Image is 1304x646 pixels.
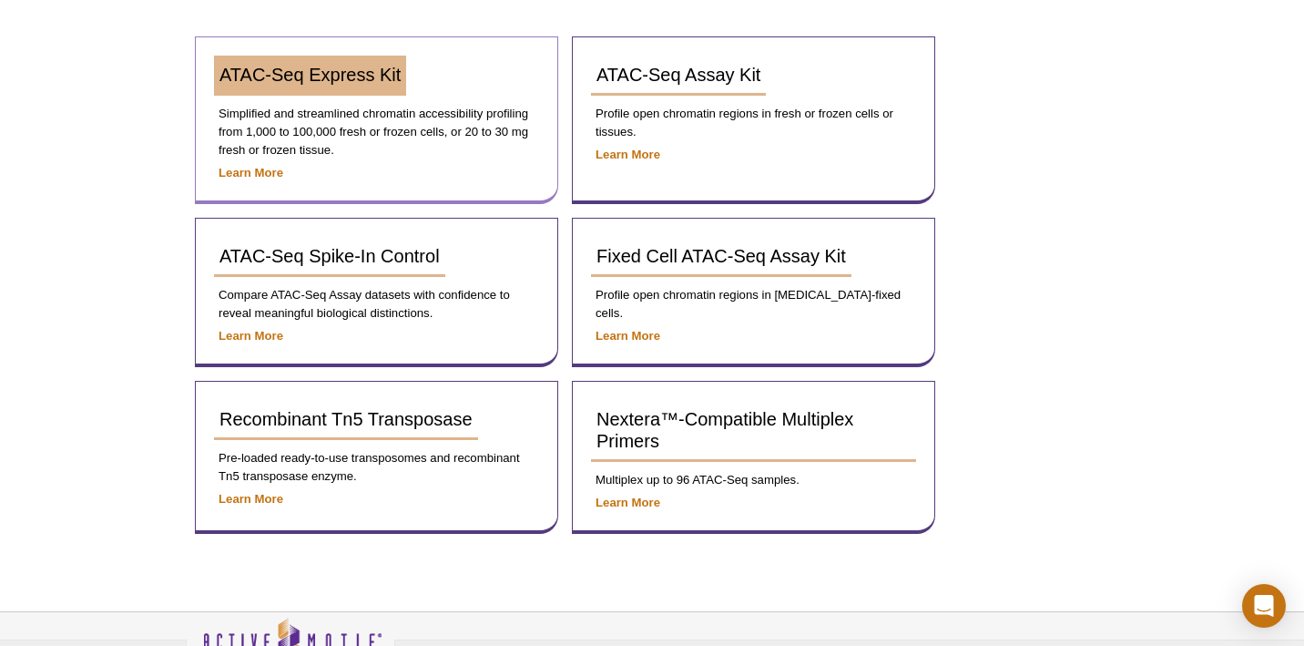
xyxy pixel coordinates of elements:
[214,237,445,277] a: ATAC-Seq Spike-In Control
[214,449,539,486] p: Pre-loaded ready-to-use transposomes and recombinant Tn5 transposase enzyme.
[591,105,916,141] p: Profile open chromatin regions in fresh or frozen cells or tissues.
[591,471,916,489] p: Multiplex up to 96 ATAC-Seq samples.
[591,56,766,96] a: ATAC-Seq Assay Kit
[219,65,401,85] span: ATAC-Seq Express Kit
[591,237,851,277] a: Fixed Cell ATAC-Seq Assay Kit
[214,400,478,440] a: Recombinant Tn5 Transposase
[214,105,539,159] p: Simplified and streamlined chromatin accessibility profiling from 1,000 to 100,000 fresh or froze...
[596,65,760,85] span: ATAC-Seq Assay Kit
[596,496,660,509] a: Learn More
[596,409,853,451] span: Nextera™-Compatible Multiplex Primers
[596,246,846,266] span: Fixed Cell ATAC-Seq Assay Kit
[219,166,283,179] a: Learn More
[214,56,406,96] a: ATAC-Seq Express Kit
[219,492,283,506] a: Learn More
[219,329,283,343] a: Learn More
[596,329,660,343] a: Learn More
[591,286,916,323] p: Profile open chromatin regions in [MEDICAL_DATA]-fixed cells.
[596,148,660,161] a: Learn More
[591,400,916,462] a: Nextera™-Compatible Multiplex Primers
[214,286,539,323] p: Compare ATAC-Seq Assay datasets with confidence to reveal meaningful biological distinctions.
[1242,584,1286,628] div: Open Intercom Messenger
[219,246,440,266] span: ATAC-Seq Spike-In Control
[219,409,473,429] span: Recombinant Tn5 Transposase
